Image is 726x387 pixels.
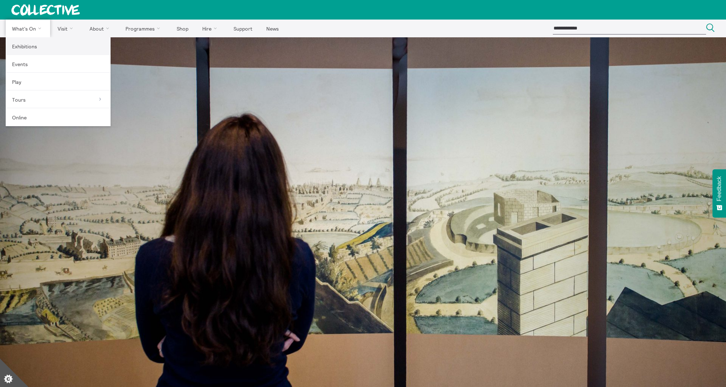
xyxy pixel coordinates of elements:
a: News [260,20,285,37]
a: Shop [170,20,194,37]
a: Online [6,108,111,126]
a: Hire [196,20,226,37]
a: What's On [6,20,50,37]
button: Feedback - Show survey [712,169,726,217]
a: Tours [6,91,111,108]
a: Programmes [119,20,169,37]
a: About [83,20,118,37]
a: Events [6,55,111,73]
a: Support [227,20,258,37]
a: Play [6,73,111,91]
a: Exhibitions [6,37,111,55]
span: Feedback [716,176,722,201]
a: Visit [52,20,82,37]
